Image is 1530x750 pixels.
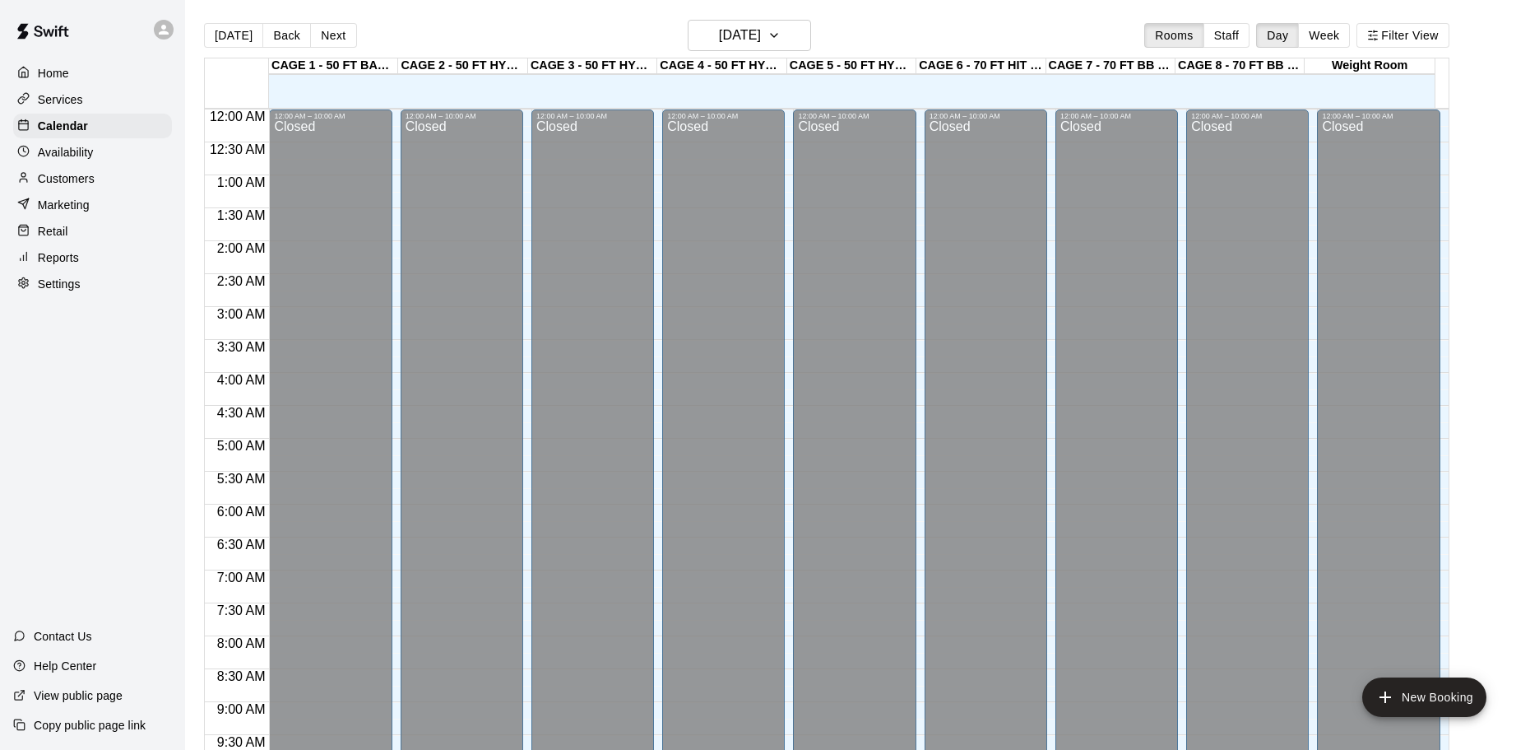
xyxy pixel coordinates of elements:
[1046,58,1175,74] div: CAGE 7 - 70 FT BB (w/ pitching mound)
[719,24,761,47] h6: [DATE]
[13,87,172,112] a: Services
[310,23,356,48] button: Next
[1322,112,1435,120] div: 12:00 AM – 10:00 AM
[916,58,1045,74] div: CAGE 6 - 70 FT HIT TRAX
[34,658,96,674] p: Help Center
[213,307,270,321] span: 3:00 AM
[206,142,270,156] span: 12:30 AM
[213,241,270,255] span: 2:00 AM
[1298,23,1350,48] button: Week
[213,571,270,585] span: 7:00 AM
[13,219,172,244] a: Retail
[213,373,270,387] span: 4:00 AM
[13,114,172,138] a: Calendar
[1305,58,1434,74] div: Weight Room
[13,193,172,217] a: Marketing
[213,636,270,650] span: 8:00 AM
[1191,112,1304,120] div: 12:00 AM – 10:00 AM
[528,58,657,74] div: CAGE 3 - 50 FT HYBRID BB/SB
[398,58,527,74] div: CAGE 2 - 50 FT HYBRID BB/SB
[38,223,68,240] p: Retail
[213,538,270,552] span: 6:30 AM
[38,144,94,161] p: Availability
[536,112,649,120] div: 12:00 AM – 10:00 AM
[13,166,172,191] a: Customers
[213,175,270,189] span: 1:00 AM
[213,472,270,486] span: 5:30 AM
[213,340,270,354] span: 3:30 AM
[38,276,81,292] p: Settings
[13,272,172,296] a: Settings
[657,58,786,74] div: CAGE 4 - 50 FT HYBRID BB/SB
[213,406,270,420] span: 4:30 AM
[13,61,172,86] a: Home
[213,669,270,683] span: 8:30 AM
[1144,23,1203,48] button: Rooms
[34,717,146,734] p: Copy public page link
[1362,678,1486,717] button: add
[1256,23,1299,48] button: Day
[787,58,916,74] div: CAGE 5 - 50 FT HYBRID SB/BB
[38,197,90,213] p: Marketing
[213,735,270,749] span: 9:30 AM
[204,23,263,48] button: [DATE]
[274,112,387,120] div: 12:00 AM – 10:00 AM
[930,112,1042,120] div: 12:00 AM – 10:00 AM
[213,274,270,288] span: 2:30 AM
[667,112,780,120] div: 12:00 AM – 10:00 AM
[213,439,270,453] span: 5:00 AM
[34,628,92,645] p: Contact Us
[38,65,69,82] p: Home
[213,702,270,716] span: 9:00 AM
[206,109,270,123] span: 12:00 AM
[1060,112,1173,120] div: 12:00 AM – 10:00 AM
[1356,23,1449,48] button: Filter View
[34,687,123,704] p: View public page
[798,112,911,120] div: 12:00 AM – 10:00 AM
[213,208,270,222] span: 1:30 AM
[38,170,95,187] p: Customers
[13,245,172,270] a: Reports
[213,603,270,617] span: 7:30 AM
[38,249,79,266] p: Reports
[38,118,88,134] p: Calendar
[262,23,311,48] button: Back
[213,505,270,519] span: 6:00 AM
[38,91,83,108] p: Services
[688,20,811,51] button: [DATE]
[13,140,172,165] a: Availability
[269,58,398,74] div: CAGE 1 - 50 FT BASEBALL w/ Auto Feeder
[1203,23,1250,48] button: Staff
[406,112,518,120] div: 12:00 AM – 10:00 AM
[1175,58,1305,74] div: CAGE 8 - 70 FT BB (w/ pitching mound)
